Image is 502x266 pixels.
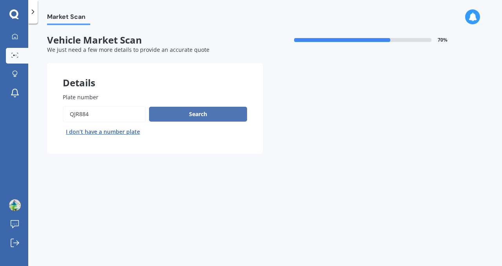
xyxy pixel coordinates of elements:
[63,126,143,138] button: I don’t have a number plate
[63,93,98,101] span: Plate number
[63,106,146,122] input: Enter plate number
[149,107,247,122] button: Search
[47,63,263,87] div: Details
[9,199,21,211] img: picture
[47,35,263,46] span: Vehicle Market Scan
[47,46,209,53] span: We just need a few more details to provide an accurate quote
[47,13,90,24] span: Market Scan
[438,37,447,43] span: 70 %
